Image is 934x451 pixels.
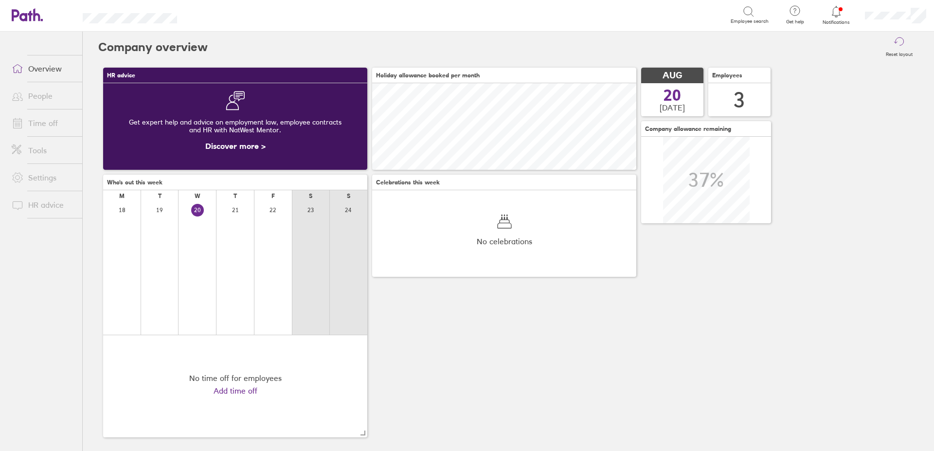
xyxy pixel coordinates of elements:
[821,5,852,25] a: Notifications
[205,141,266,151] a: Discover more >
[214,386,257,395] a: Add time off
[660,103,685,112] span: [DATE]
[271,193,275,199] div: F
[376,72,480,79] span: Holiday allowance booked per month
[880,49,918,57] label: Reset layout
[107,72,135,79] span: HR advice
[4,141,82,160] a: Tools
[4,195,82,215] a: HR advice
[664,88,681,103] span: 20
[477,237,532,246] span: No celebrations
[347,193,350,199] div: S
[663,71,682,81] span: AUG
[821,19,852,25] span: Notifications
[189,374,282,382] div: No time off for employees
[107,179,162,186] span: Who's out this week
[98,32,208,63] h2: Company overview
[880,32,918,63] button: Reset layout
[119,193,125,199] div: M
[233,193,237,199] div: T
[195,193,200,199] div: W
[731,18,769,24] span: Employee search
[203,10,228,19] div: Search
[158,193,162,199] div: T
[4,59,82,78] a: Overview
[111,110,359,142] div: Get expert help and advice on employment law, employee contracts and HR with NatWest Mentor.
[4,113,82,133] a: Time off
[309,193,312,199] div: S
[4,168,82,187] a: Settings
[712,72,742,79] span: Employees
[645,126,731,132] span: Company allowance remaining
[779,19,811,25] span: Get help
[4,86,82,106] a: People
[734,88,745,112] div: 3
[376,179,440,186] span: Celebrations this week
